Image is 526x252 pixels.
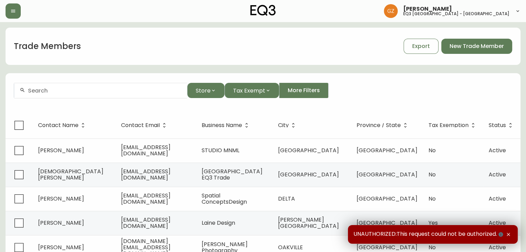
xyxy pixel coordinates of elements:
[357,146,417,154] span: [GEOGRAPHIC_DATA]
[428,146,436,154] span: No
[278,243,303,251] span: OAKVILLE
[38,123,79,127] span: Contact Name
[278,122,298,128] span: City
[250,5,276,16] img: logo
[38,122,87,128] span: Contact Name
[187,83,224,98] button: Store
[288,87,320,94] span: More Filters
[357,123,401,127] span: Province / State
[202,219,235,227] span: Laine Design
[403,6,452,12] span: [PERSON_NAME]
[38,243,84,251] span: [PERSON_NAME]
[278,123,289,127] span: City
[202,192,247,206] span: Spatial ConceptsDesign
[357,195,417,203] span: [GEOGRAPHIC_DATA]
[428,195,436,203] span: No
[428,171,436,178] span: No
[489,171,506,178] span: Active
[489,123,506,127] span: Status
[279,83,329,98] button: More Filters
[202,146,239,154] span: STUDIO MNML
[38,167,103,182] span: [DEMOGRAPHIC_DATA][PERSON_NAME]
[14,40,81,52] h1: Trade Members
[121,122,169,128] span: Contact Email
[489,146,506,154] span: Active
[428,123,469,127] span: Tax Exemption
[38,195,84,203] span: [PERSON_NAME]
[489,195,506,203] span: Active
[450,42,504,50] span: New Trade Member
[489,122,515,128] span: Status
[357,171,417,178] span: [GEOGRAPHIC_DATA]
[121,167,170,182] span: [EMAIL_ADDRESS][DOMAIN_NAME]
[441,39,512,54] button: New Trade Member
[404,39,439,54] button: Export
[353,231,505,238] span: UNAUTHORIZED:This request could not be authorized.
[412,42,430,50] span: Export
[403,12,509,16] h5: eq3 [GEOGRAPHIC_DATA] - [GEOGRAPHIC_DATA]
[428,243,436,251] span: No
[384,4,398,18] img: 78875dbee59462ec7ba26e296000f7de
[357,243,417,251] span: [GEOGRAPHIC_DATA]
[28,87,182,94] input: Search
[121,192,170,206] span: [EMAIL_ADDRESS][DOMAIN_NAME]
[278,216,339,230] span: [PERSON_NAME][GEOGRAPHIC_DATA]
[121,216,170,230] span: [EMAIL_ADDRESS][DOMAIN_NAME]
[121,123,160,127] span: Contact Email
[233,86,265,95] span: Tax Exempt
[224,83,279,98] button: Tax Exempt
[428,122,478,128] span: Tax Exemption
[38,146,84,154] span: [PERSON_NAME]
[357,122,410,128] span: Province / State
[428,219,438,227] span: Yes
[357,219,417,227] span: [GEOGRAPHIC_DATA]
[202,122,251,128] span: Business Name
[202,123,242,127] span: Business Name
[38,219,84,227] span: [PERSON_NAME]
[202,167,262,182] span: [GEOGRAPHIC_DATA] EQ3 Trade
[196,86,211,95] span: Store
[278,171,339,178] span: [GEOGRAPHIC_DATA]
[489,243,506,251] span: Active
[121,143,170,157] span: [EMAIL_ADDRESS][DOMAIN_NAME]
[278,195,295,203] span: DELTA
[278,146,339,154] span: [GEOGRAPHIC_DATA]
[489,219,506,227] span: Active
